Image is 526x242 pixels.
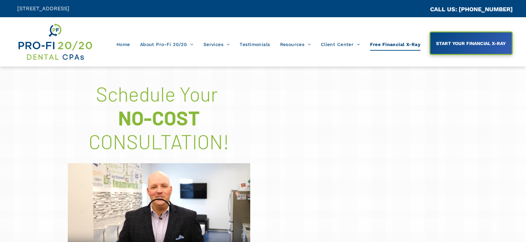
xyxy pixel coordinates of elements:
a: Free Financial X-Ray [365,38,425,51]
a: Client Center [316,38,365,51]
span: Schedule Your [96,82,218,106]
font: NO-COST [118,106,200,129]
a: Services [198,38,235,51]
a: About Pro-Fi 20/20 [135,38,198,51]
a: CALL US: [PHONE_NUMBER] [430,6,513,13]
span: CA::CALLC [402,6,430,13]
img: Get Dental CPA Consulting, Bookkeeping, & Bank Loans [17,22,93,62]
a: Resources [275,38,316,51]
span: [STREET_ADDRESS] [17,5,69,12]
font: CONSULTATION! [89,129,229,153]
span: START YOUR FINANCIAL X-RAY [434,37,508,49]
a: Testimonials [235,38,275,51]
a: START YOUR FINANCIAL X-RAY [429,31,513,55]
a: Home [112,38,135,51]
